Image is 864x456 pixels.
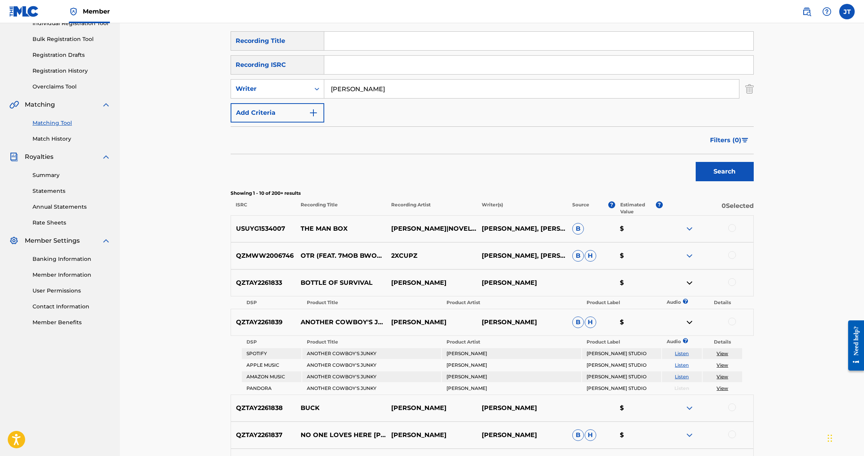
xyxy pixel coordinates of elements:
span: B [572,429,584,441]
p: Audio [662,338,671,345]
button: Search [696,162,754,181]
p: QZTAY2261839 [231,318,296,327]
img: expand [685,224,694,233]
p: [PERSON_NAME] [386,318,477,327]
a: Member Information [33,271,111,279]
p: [PERSON_NAME] [386,278,477,288]
p: [PERSON_NAME] [477,318,567,327]
div: Drag [828,427,832,450]
td: PANDORA [242,383,301,394]
p: Audio [662,299,671,306]
a: Listen [675,362,689,368]
a: Contact Information [33,303,111,311]
p: $ [615,430,663,440]
span: Matching [25,100,55,109]
td: ANOTHER COWBOY'S JUNKY [302,348,441,359]
a: Matching Tool [33,119,111,127]
p: $ [615,224,663,233]
p: $ [615,318,663,327]
span: ? [656,201,663,208]
a: View [717,351,728,356]
span: Member [83,7,110,16]
a: Annual Statements [33,203,111,211]
p: Showing 1 - 10 of 200+ results [231,190,754,197]
span: ? [608,201,615,208]
img: Member Settings [9,236,19,245]
button: Add Criteria [231,103,324,123]
th: Product Label [582,337,661,347]
th: Details [703,297,743,308]
span: B [572,250,584,262]
p: ANOTHER COWBOY'S JUNKY [296,318,386,327]
a: Bulk Registration Tool [33,35,111,43]
a: Banking Information [33,255,111,263]
p: $ [615,278,663,288]
span: Royalties [25,152,53,162]
a: Summary [33,171,111,179]
p: [PERSON_NAME], [PERSON_NAME] [477,224,567,233]
p: [PERSON_NAME] [386,430,477,440]
div: Help [819,4,835,19]
p: Source [572,201,589,215]
a: View [717,374,728,379]
img: MLC Logo [9,6,39,17]
img: expand [685,430,694,440]
td: ANOTHER COWBOY'S JUNKY [302,360,441,371]
td: [PERSON_NAME] STUDIO [582,383,661,394]
td: [PERSON_NAME] [442,360,581,371]
a: Individual Registration Tool [33,19,111,27]
img: expand [101,152,111,162]
p: NO ONE LOVES HERE [PERSON_NAME] [296,430,386,440]
p: [PERSON_NAME] [477,278,567,288]
p: ISRC [231,201,296,215]
p: QZTAY2261838 [231,403,296,413]
th: Product Title [302,337,441,347]
p: [PERSON_NAME] [386,403,477,413]
th: Product Artist [442,297,581,308]
p: Listen [662,385,702,392]
p: BOTTLE OF SURVIVAL [296,278,386,288]
span: Member Settings [25,236,80,245]
img: 9d2ae6d4665cec9f34b9.svg [309,108,318,117]
span: H [585,250,596,262]
p: Recording Artist [386,201,477,215]
img: expand [101,236,111,245]
a: Listen [675,374,689,379]
a: Public Search [799,4,814,19]
a: Member Benefits [33,318,111,327]
td: [PERSON_NAME] [442,348,581,359]
img: Top Rightsholder [69,7,78,16]
th: Product Title [302,297,441,308]
p: OTR (FEAT. 7MOB BWOOD) [296,251,386,260]
p: QZMWW2006746 [231,251,296,260]
img: contract [685,318,694,327]
td: [PERSON_NAME] STUDIO [582,348,661,359]
a: Listen [675,351,689,356]
td: [PERSON_NAME] STUDIO [582,360,661,371]
p: $ [615,251,663,260]
a: User Permissions [33,287,111,295]
iframe: Chat Widget [825,419,864,456]
p: THE MAN BOX [296,224,386,233]
form: Search Form [231,31,754,185]
p: [PERSON_NAME], [PERSON_NAME] ST [PERSON_NAME] [477,251,567,260]
a: Match History [33,135,111,143]
p: [PERSON_NAME]|NOVELTY [PERSON_NAME] [386,224,477,233]
img: Matching [9,100,19,109]
p: 0 Selected [663,201,753,215]
td: APPLE MUSIC [242,360,301,371]
img: expand [101,100,111,109]
p: USUYG1534007 [231,224,296,233]
img: expand [685,251,694,260]
img: filter [742,138,748,143]
p: $ [615,403,663,413]
p: BUCK [296,403,386,413]
td: [PERSON_NAME] [442,383,581,394]
td: SPOTIFY [242,348,301,359]
a: View [717,385,728,391]
td: AMAZON MUSIC [242,371,301,382]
